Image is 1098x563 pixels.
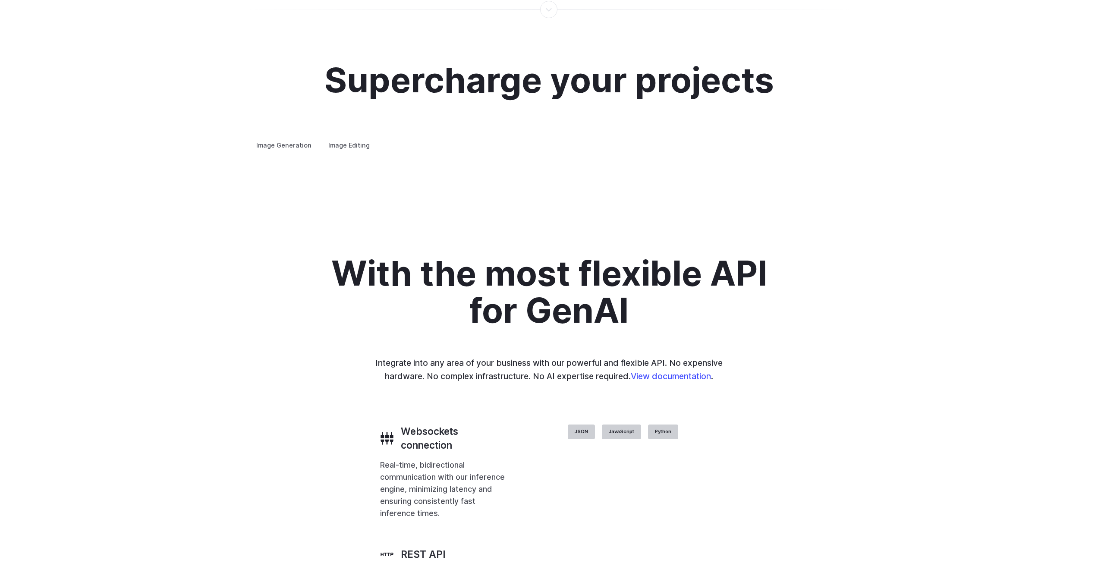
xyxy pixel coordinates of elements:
h2: Supercharge your projects [324,61,774,98]
p: Real-time, bidirectional communication with our inference engine, minimizing latency and ensuring... [380,459,507,520]
h3: REST API [401,547,446,561]
label: Image Generation [249,138,319,153]
h2: With the most flexible API for GenAI [309,255,790,329]
label: JSON [568,425,595,439]
label: Image Editing [321,138,377,153]
p: Integrate into any area of your business with our powerful and flexible API. No expensive hardwar... [370,356,729,383]
h3: Websockets connection [401,425,507,452]
a: View documentation [631,371,711,381]
label: JavaScript [602,425,641,439]
label: Python [648,425,678,439]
